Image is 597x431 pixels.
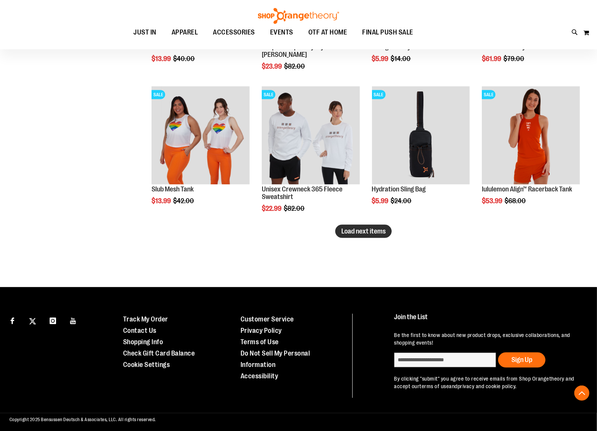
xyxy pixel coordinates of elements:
[372,86,470,185] img: Product image for Hydration Sling Bag
[355,24,421,41] a: FINAL PUSH SALE
[482,86,580,185] img: Product image for lululemon Align™ Racerback Tank
[262,63,283,70] span: $23.99
[394,332,581,347] p: Be the first to know about new product drops, exclusive collaborations, and shopping events!
[29,318,36,325] img: Twitter
[394,314,581,328] h4: Join the List
[482,197,503,205] span: $53.99
[478,83,584,224] div: product
[263,24,301,41] a: EVENTS
[335,225,392,238] button: Load next items
[152,90,165,99] span: SALE
[46,314,59,327] a: Visit our Instagram page
[503,55,525,63] span: $79.00
[368,83,474,224] div: product
[241,339,279,346] a: Terms of Use
[241,316,294,323] a: Customer Service
[262,205,283,212] span: $22.99
[123,316,168,323] a: Track My Order
[67,314,80,327] a: Visit our Youtube page
[482,86,580,186] a: Product image for lululemon Align™ Racerback TankSALE
[391,55,412,63] span: $14.00
[270,24,293,41] span: EVENTS
[498,353,545,368] button: Sign Up
[262,86,360,185] img: Product image for Unisex Crewneck 365 Fleece Sweatshirt
[258,83,364,232] div: product
[262,185,342,201] a: Unisex Crewneck 365 Fleece Sweatshirt
[241,350,310,369] a: Do Not Sell My Personal Information
[123,361,170,369] a: Cookie Settings
[482,90,495,99] span: SALE
[262,43,345,58] a: Crop Half Zip Everyday French [PERSON_NAME]
[482,55,502,63] span: $61.99
[372,55,390,63] span: $5.99
[362,24,413,41] span: FINAL PUSH SALE
[123,350,195,357] a: Check Gift Card Balance
[262,86,360,186] a: Product image for Unisex Crewneck 365 Fleece SweatshirtSALE
[241,373,278,380] a: Accessibility
[152,185,194,193] a: Slub Mesh Tank
[213,24,255,41] span: ACCESSORIES
[419,384,449,390] a: terms of use
[126,24,164,41] a: JUST IN
[133,24,156,41] span: JUST IN
[262,90,275,99] span: SALE
[152,55,172,63] span: $13.99
[164,24,206,41] a: APPAREL
[284,205,306,212] span: $82.00
[241,327,282,335] a: Privacy Policy
[152,86,250,185] img: Product image for Slub Mesh Tank
[391,197,413,205] span: $24.00
[26,314,39,327] a: Visit our X page
[394,353,496,368] input: enter email
[574,386,589,401] button: Back To Top
[372,197,390,205] span: $5.99
[6,314,19,327] a: Visit our Facebook page
[482,185,572,193] a: lululemon Align™ Racerback Tank
[172,24,198,41] span: APPAREL
[394,375,581,390] p: By clicking "submit" you agree to receive emails from Shop Orangetheory and accept our and
[341,227,386,235] span: Load next items
[511,356,532,364] span: Sign Up
[284,63,306,70] span: $82.00
[152,86,250,186] a: Product image for Slub Mesh TankSALE
[372,185,426,193] a: Hydration Sling Bag
[372,90,386,99] span: SALE
[9,417,156,423] span: Copyright 2025 Bensussen Deutsch & Associates, LLC. All rights reserved.
[173,55,196,63] span: $40.00
[173,197,195,205] span: $42.00
[123,327,156,335] a: Contact Us
[308,24,347,41] span: OTF AT HOME
[505,197,527,205] span: $68.00
[148,83,253,224] div: product
[123,339,163,346] a: Shopping Info
[458,384,517,390] a: privacy and cookie policy.
[205,24,263,41] a: ACCESSORIES
[301,24,355,41] a: OTF AT HOME
[257,8,340,24] img: Shop Orangetheory
[372,86,470,186] a: Product image for Hydration Sling BagSALE
[152,197,172,205] span: $13.99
